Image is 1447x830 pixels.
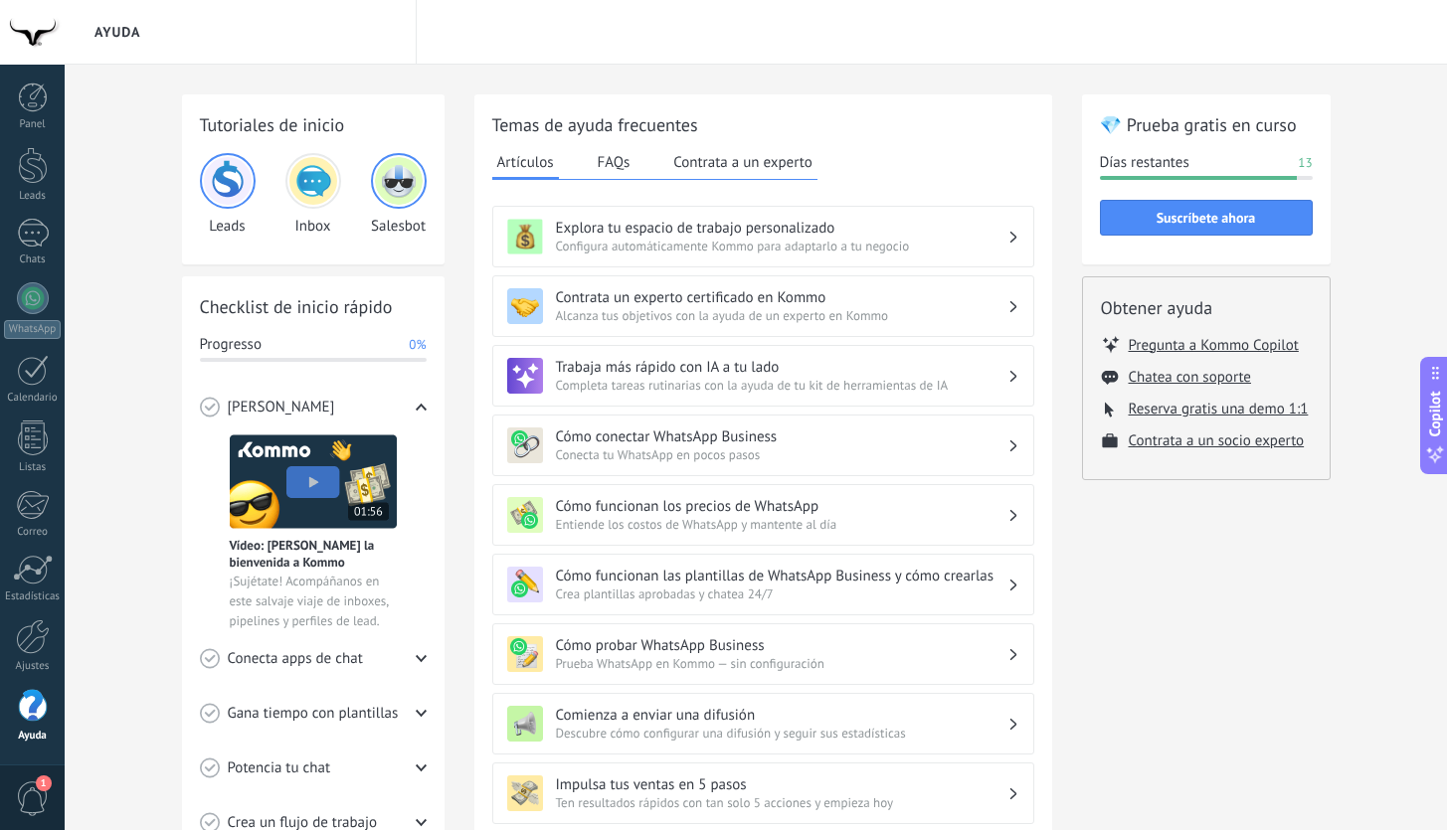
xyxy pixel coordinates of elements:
div: Salesbot [371,153,427,236]
button: Artículos [492,147,559,180]
span: Vídeo: [PERSON_NAME] la bienvenida a Kommo [230,537,397,571]
button: Contrata a un experto [668,147,816,177]
h3: Comienza a enviar una difusión [556,706,1007,725]
button: Pregunta a Kommo Copilot [1129,335,1299,355]
div: Panel [4,118,62,131]
img: Meet video [230,434,397,529]
h3: Cómo probar WhatsApp Business [556,636,1007,655]
span: Días restantes [1100,153,1189,173]
span: 13 [1298,153,1312,173]
div: Correo [4,526,62,539]
span: Conecta apps de chat [228,649,363,669]
h3: Cómo funcionan las plantillas de WhatsApp Business y cómo crearlas [556,567,1007,585]
button: Suscríbete ahora [1100,200,1313,236]
span: 0% [409,335,426,355]
span: Descubre cómo configurar una difusión y seguir sus estadísticas [556,725,1007,742]
span: Alcanza tus objetivos con la ayuda de un experto en Kommo [556,307,1007,324]
div: Inbox [285,153,341,236]
span: Suscríbete ahora [1157,211,1256,225]
span: Entiende los costos de WhatsApp y mantente al día [556,516,1007,533]
div: Ayuda [4,730,62,743]
div: Calendario [4,392,62,405]
span: Gana tiempo con plantillas [228,704,399,724]
h2: Checklist de inicio rápido [200,294,427,319]
div: Chats [4,253,62,266]
button: Contrata a un socio experto [1129,431,1305,450]
div: WhatsApp [4,320,61,339]
h3: Cómo funcionan los precios de WhatsApp [556,497,1007,516]
button: FAQs [593,147,635,177]
h2: Obtener ayuda [1101,295,1312,320]
div: Leads [4,190,62,203]
span: Prueba WhatsApp en Kommo — sin configuración [556,655,1007,672]
h2: 💎 Prueba gratis en curso [1100,112,1313,137]
span: Conecta tu WhatsApp en pocos pasos [556,446,1007,463]
span: 1 [36,775,52,791]
span: Configura automáticamente Kommo para adaptarlo a tu negocio [556,238,1007,254]
div: Estadísticas [4,590,62,603]
span: [PERSON_NAME] [228,398,335,417]
h3: Trabaja más rápido con IA a tu lado [556,358,1007,377]
span: Ten resultados rápidos con tan solo 5 acciones y empieza hoy [556,794,1007,811]
h3: Contrata un experto certificado en Kommo [556,288,1007,307]
div: Listas [4,461,62,474]
span: Completa tareas rutinarias con la ayuda de tu kit de herramientas de IA [556,377,1007,394]
div: Leads [200,153,256,236]
span: Potencia tu chat [228,758,331,778]
h3: Explora tu espacio de trabajo personalizado [556,219,1007,238]
button: Reserva gratis una demo 1:1 [1129,400,1309,418]
h3: Impulsa tus ventas en 5 pasos [556,775,1007,794]
div: Ajustes [4,660,62,673]
span: ¡Sujétate! Acompáñanos en este salvaje viaje de inboxes, pipelines y perfiles de lead. [230,572,397,631]
h2: Temas de ayuda frecuentes [492,112,1034,137]
span: Progresso [200,335,262,355]
button: Chatea con soporte [1129,368,1251,387]
span: Crea plantillas aprobadas y chatea 24/7 [556,585,1007,602]
h2: Tutoriales de inicio [200,112,427,137]
span: Copilot [1425,391,1445,436]
h3: Cómo conectar WhatsApp Business [556,427,1007,446]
